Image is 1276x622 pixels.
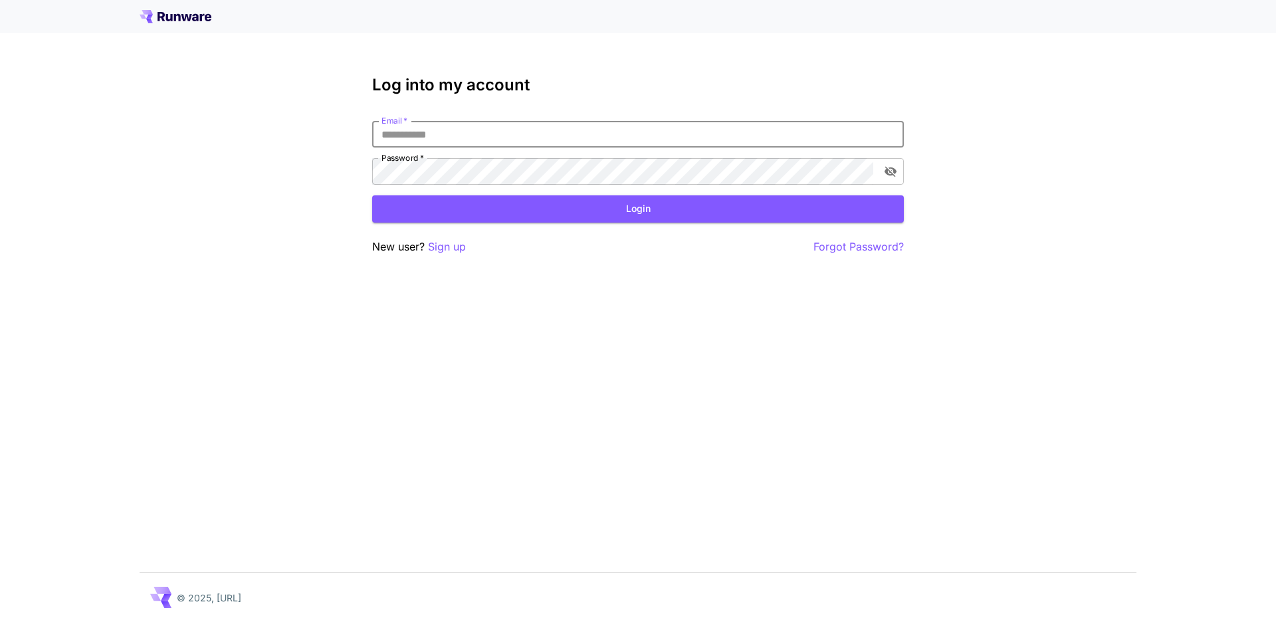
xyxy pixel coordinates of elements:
[428,239,466,255] button: Sign up
[372,195,904,223] button: Login
[372,76,904,94] h3: Log into my account
[879,159,903,183] button: toggle password visibility
[372,239,466,255] p: New user?
[381,115,407,126] label: Email
[381,152,424,163] label: Password
[813,239,904,255] button: Forgot Password?
[177,591,241,605] p: © 2025, [URL]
